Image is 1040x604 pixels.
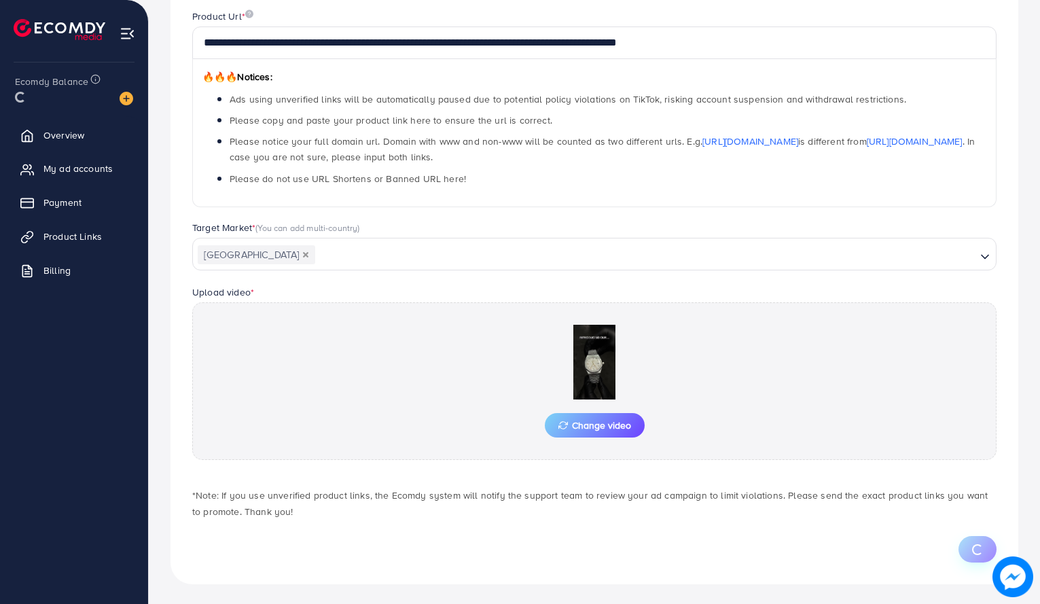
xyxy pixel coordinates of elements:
span: Please do not use URL Shortens or Banned URL here! [230,172,466,185]
a: [URL][DOMAIN_NAME] [867,135,963,148]
span: Ecomdy Balance [15,75,88,88]
span: [GEOGRAPHIC_DATA] [198,245,315,264]
a: Overview [10,122,138,149]
a: Billing [10,257,138,284]
img: Preview Image [526,325,662,399]
span: Please notice your full domain url. Domain with www and non-www will be counted as two different ... [230,135,975,164]
span: (You can add multi-country) [255,221,359,234]
span: Overview [43,128,84,142]
span: Ads using unverified links will be automatically paused due to potential policy violations on Tik... [230,92,906,106]
img: menu [120,26,135,41]
span: Billing [43,264,71,277]
label: Product Url [192,10,253,23]
span: Please copy and paste your product link here to ensure the url is correct. [230,113,552,127]
span: Notices: [202,70,272,84]
span: 🔥🔥🔥 [202,70,237,84]
span: Product Links [43,230,102,243]
a: Product Links [10,223,138,250]
span: Payment [43,196,82,209]
button: Change video [545,413,645,438]
button: Deselect Pakistan [302,251,309,258]
img: image [120,92,133,105]
span: My ad accounts [43,162,113,175]
p: *Note: If you use unverified product links, the Ecomdy system will notify the support team to rev... [192,487,997,520]
a: My ad accounts [10,155,138,182]
label: Upload video [192,285,254,299]
img: image [245,10,253,18]
a: Payment [10,189,138,216]
span: Change video [558,421,631,430]
img: logo [14,19,105,40]
label: Target Market [192,221,360,234]
a: [URL][DOMAIN_NAME] [702,135,798,148]
div: Search for option [192,238,997,270]
input: Search for option [317,245,975,266]
img: image [992,556,1033,597]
